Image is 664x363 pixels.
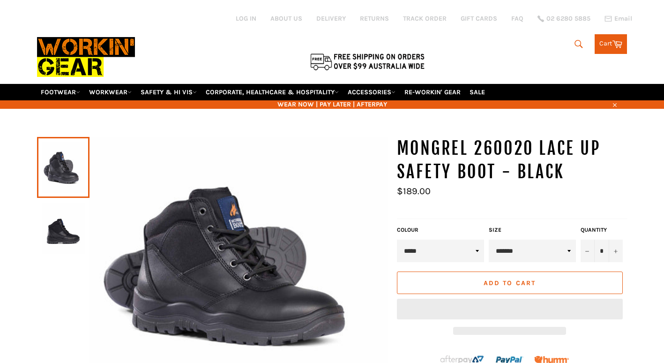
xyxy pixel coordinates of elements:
a: 02 6280 5885 [537,15,590,22]
a: TRACK ORDER [403,14,447,23]
span: Email [614,15,632,22]
a: ABOUT US [270,14,302,23]
a: WORKWEAR [85,84,135,100]
img: MONGREL 260020 LACE UP SAFETY BOOT - BLACK [42,203,85,254]
a: FAQ [511,14,523,23]
a: Log in [236,15,256,23]
label: Size [489,226,576,234]
a: Email [604,15,632,23]
a: SAFETY & HI VIS [137,84,201,100]
a: Cart [595,34,627,54]
a: DELIVERY [316,14,346,23]
span: Add to Cart [484,279,536,287]
a: FOOTWEAR [37,84,84,100]
a: SALE [466,84,489,100]
button: Add to Cart [397,272,623,294]
img: Flat $9.95 shipping Australia wide [309,52,426,71]
label: COLOUR [397,226,484,234]
h1: MONGREL 260020 LACE UP SAFETY BOOT - BLACK [397,137,627,183]
span: 02 6280 5885 [546,15,590,22]
span: $189.00 [397,186,431,197]
a: GIFT CARDS [461,14,497,23]
a: RETURNS [360,14,389,23]
button: Increase item quantity by one [609,240,623,262]
button: Reduce item quantity by one [581,240,595,262]
a: ACCESSORIES [344,84,399,100]
label: Quantity [581,226,623,234]
span: WEAR NOW | PAY LATER | AFTERPAY [37,100,627,109]
a: CORPORATE, HEALTHCARE & HOSPITALITY [202,84,343,100]
img: Humm_core_logo_RGB-01_300x60px_small_195d8312-4386-4de7-b182-0ef9b6303a37.png [534,356,569,363]
img: Workin Gear leaders in Workwear, Safety Boots, PPE, Uniforms. Australia's No.1 in Workwear [37,30,135,83]
a: RE-WORKIN' GEAR [401,84,464,100]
